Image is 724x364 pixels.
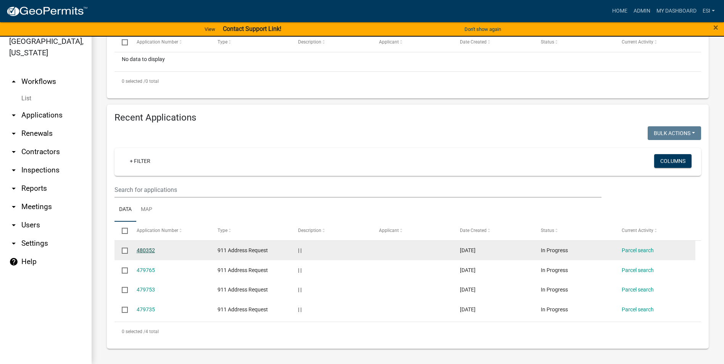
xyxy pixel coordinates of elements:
a: Parcel search [622,287,654,293]
span: | | [298,306,302,312]
div: 4 total [114,322,701,341]
a: Data [114,198,136,222]
span: | | [298,267,302,273]
span: Status [541,39,554,45]
i: arrow_drop_down [9,221,18,230]
span: 0 selected / [122,329,145,334]
span: Status [541,228,554,233]
span: In Progress [541,306,568,312]
i: arrow_drop_down [9,239,18,248]
i: arrow_drop_down [9,166,18,175]
span: 0 selected / [122,79,145,84]
span: | | [298,287,302,293]
i: arrow_drop_down [9,184,18,193]
div: 0 total [114,72,701,91]
span: 911 Address Request [218,247,268,253]
i: arrow_drop_down [9,147,18,156]
a: Parcel search [622,306,654,312]
span: Type [218,39,227,45]
span: Applicant [379,39,399,45]
button: Bulk Actions [648,126,701,140]
i: arrow_drop_up [9,77,18,86]
i: arrow_drop_down [9,129,18,138]
span: Application Number [137,39,178,45]
datatable-header-cell: Type [210,33,291,52]
a: Parcel search [622,267,654,273]
datatable-header-cell: Type [210,222,291,240]
datatable-header-cell: Current Activity [614,33,695,52]
span: Description [298,228,321,233]
strong: Contact Support Link! [223,25,281,32]
datatable-header-cell: Description [291,222,372,240]
a: esi [700,4,718,18]
datatable-header-cell: Description [291,33,372,52]
datatable-header-cell: Date Created [453,222,534,240]
span: × [713,22,718,33]
a: 480352 [137,247,155,253]
span: Type [218,228,227,233]
span: | | [298,247,302,253]
span: Current Activity [622,39,653,45]
h4: Recent Applications [114,112,701,123]
input: Search for applications [114,182,601,198]
datatable-header-cell: Current Activity [614,222,695,240]
span: In Progress [541,287,568,293]
span: Description [298,39,321,45]
span: 09/18/2025 [460,247,476,253]
a: 479753 [137,287,155,293]
a: + Filter [124,154,156,168]
span: 09/17/2025 [460,267,476,273]
span: 09/17/2025 [460,287,476,293]
span: Current Activity [622,228,653,233]
a: 479735 [137,306,155,312]
button: Columns [654,154,692,168]
a: Home [609,4,630,18]
span: 09/17/2025 [460,306,476,312]
datatable-header-cell: Status [534,222,614,240]
a: View [202,23,218,35]
span: 911 Address Request [218,306,268,312]
div: No data to display [114,52,701,71]
i: help [9,257,18,266]
datatable-header-cell: Applicant [372,222,453,240]
span: In Progress [541,267,568,273]
datatable-header-cell: Applicant [372,33,453,52]
a: Admin [630,4,653,18]
i: arrow_drop_down [9,111,18,120]
a: Map [136,198,157,222]
span: 911 Address Request [218,287,268,293]
button: Close [713,23,718,32]
datatable-header-cell: Select [114,222,129,240]
a: My Dashboard [653,4,700,18]
span: 911 Address Request [218,267,268,273]
a: Parcel search [622,247,654,253]
i: arrow_drop_down [9,202,18,211]
span: In Progress [541,247,568,253]
datatable-header-cell: Status [534,33,614,52]
button: Don't show again [461,23,504,35]
datatable-header-cell: Select [114,33,129,52]
a: 479765 [137,267,155,273]
span: Date Created [460,228,487,233]
span: Date Created [460,39,487,45]
span: Applicant [379,228,399,233]
datatable-header-cell: Application Number [129,33,210,52]
datatable-header-cell: Date Created [453,33,534,52]
datatable-header-cell: Application Number [129,222,210,240]
span: Application Number [137,228,178,233]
